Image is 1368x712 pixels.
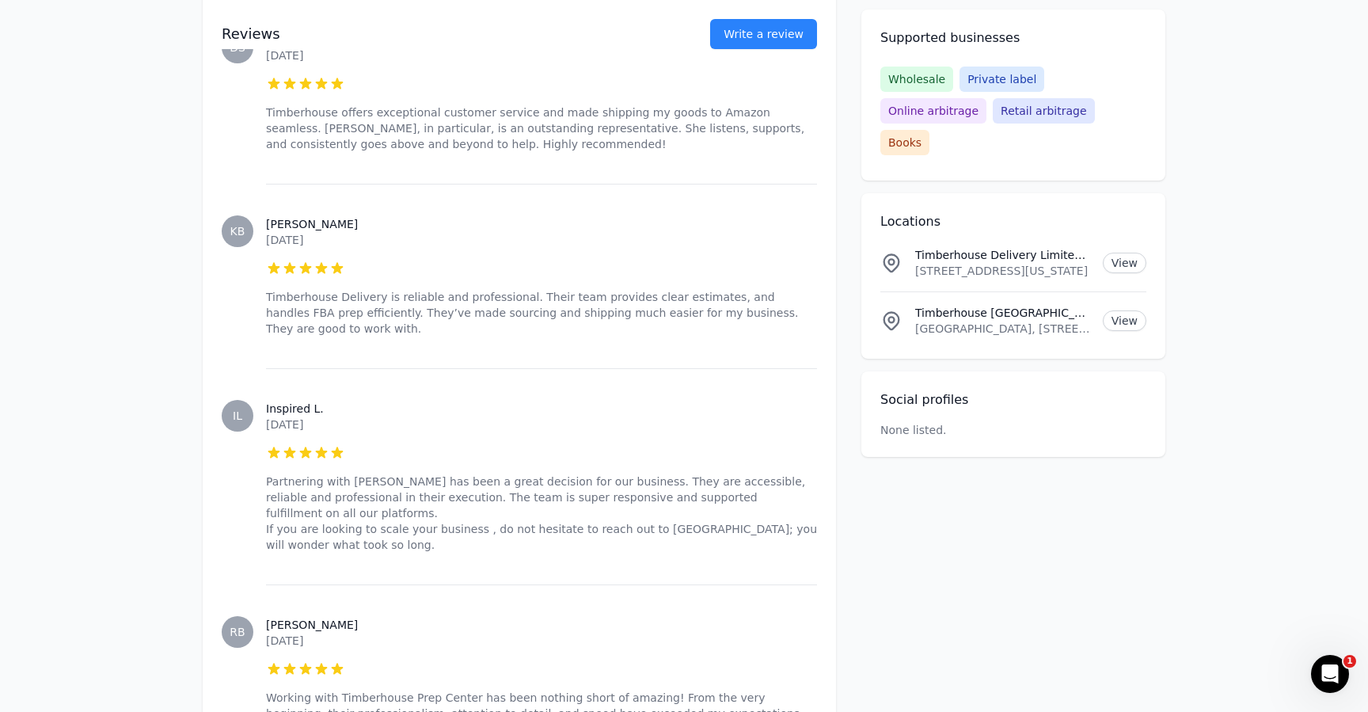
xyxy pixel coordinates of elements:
[880,390,1146,409] h2: Social profiles
[266,418,303,431] time: [DATE]
[230,226,245,237] span: KB
[880,422,947,438] p: None listed.
[266,289,817,337] p: Timberhouse Delivery is reliable and professional. Their team provides clear estimates, and handl...
[222,23,659,45] h2: Reviews
[710,19,817,49] button: Write a review
[233,410,242,421] span: IL
[1103,253,1146,273] a: View
[266,634,303,647] time: [DATE]
[266,401,817,417] h3: Inspired L.
[915,263,1090,279] p: [STREET_ADDRESS][US_STATE]
[880,98,986,124] span: Online arbitrage
[1103,310,1146,331] a: View
[915,247,1090,263] p: Timberhouse Delivery Limited Location
[880,29,1146,48] h2: Supported businesses
[266,234,303,246] time: [DATE]
[880,67,953,92] span: Wholesale
[266,474,817,553] p: Partnering with [PERSON_NAME] has been a great decision for our business. They are accessible, re...
[266,49,303,62] time: [DATE]
[915,321,1090,337] p: [GEOGRAPHIC_DATA], [STREET_ADDRESS], 1876, JM
[230,626,245,638] span: RB
[266,216,817,232] h3: [PERSON_NAME]
[1343,655,1356,668] span: 1
[266,105,817,152] p: Timberhouse offers exceptional customer service and made shipping my goods to Amazon seamless. [P...
[880,130,929,155] span: Books
[1311,655,1349,693] iframe: Intercom live chat
[915,305,1090,321] p: Timberhouse [GEOGRAPHIC_DATA]
[993,98,1094,124] span: Retail arbitrage
[880,212,1146,231] h2: Locations
[230,42,245,53] span: DS
[266,617,817,633] h3: [PERSON_NAME]
[959,67,1044,92] span: Private label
